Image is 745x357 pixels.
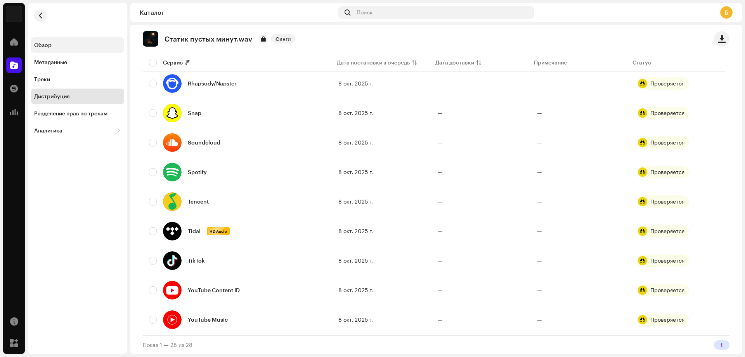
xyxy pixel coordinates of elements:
div: 1 [714,340,729,350]
div: Б [720,6,733,19]
re-m-nav-item: Треки [31,71,124,87]
div: Каталог [140,9,335,16]
div: Snap [188,110,201,116]
span: 8 окт. 2025 г. [338,228,373,234]
re-a-table-badge: — [537,199,542,204]
div: Soundcloud [188,140,220,145]
div: Обзор [34,42,52,48]
span: 8 окт. 2025 г. [338,80,373,87]
div: Сервис [163,59,183,66]
div: Проверяется [650,199,684,204]
div: Проверяется [650,110,684,116]
div: Проверяется [650,317,684,322]
div: Аналитика [34,127,62,134]
span: Показ 1 — 28 из 28 [143,341,192,348]
div: Rhapsody/Napster [188,81,237,86]
div: Tidal [188,228,201,234]
span: HD Audio [208,228,229,234]
re-a-table-badge: — [537,140,542,145]
div: Дистрибуция [34,93,69,99]
re-m-nav-item: Разделение прав по трекам [31,106,124,121]
span: — [438,257,443,264]
div: Проверяется [650,169,684,175]
re-m-nav-item: Дистрибуция [31,89,124,104]
span: — [438,228,443,234]
re-a-table-badge: — [537,169,542,175]
span: Поиск [357,9,372,16]
div: Spotify [188,169,207,175]
span: — [438,110,443,116]
span: 8 окт. 2025 г. [338,287,373,293]
div: Метаданные [34,59,67,65]
span: — [438,316,443,323]
re-a-table-badge: — [537,258,542,263]
img: 7e528d12-92f8-4b01-a70e-81d3323cb946 [143,31,158,47]
div: Tencent [188,199,209,204]
span: 8 окт. 2025 г. [338,257,373,264]
div: Проверяется [650,287,684,293]
span: 8 окт. 2025 г. [338,316,373,323]
span: 8 окт. 2025 г. [338,139,373,146]
span: — [438,287,443,293]
div: Проверяется [650,81,684,86]
span: 8 окт. 2025 г. [338,110,373,116]
div: YouTube Content ID [188,287,240,293]
span: Сингл [271,34,295,44]
span: — [438,80,443,87]
div: Разделение прав по трекам [34,110,107,117]
re-m-nav-item: Метаданные [31,54,124,70]
p: Статик пустых минут.wav [165,35,252,43]
span: — [438,198,443,205]
span: — [438,169,443,175]
div: Дата доставки [435,59,474,66]
div: Проверяется [650,258,684,263]
re-a-table-badge: — [537,317,542,322]
re-a-table-badge: — [537,287,542,293]
re-a-table-badge: — [537,228,542,234]
span: 8 окт. 2025 г. [338,169,373,175]
span: — [438,139,443,146]
div: YouTube Music [188,317,228,322]
div: Проверяется [650,140,684,145]
div: Дата постановки в очередь [337,59,410,66]
re-a-table-badge: — [537,81,542,86]
re-m-nav-dropdown: Аналитика [31,123,124,138]
re-a-table-badge: — [537,110,542,116]
re-m-nav-item: Обзор [31,37,124,53]
div: TikTok [188,258,205,263]
div: Треки [34,76,50,82]
span: 8 окт. 2025 г. [338,198,373,205]
div: Проверяется [650,228,684,234]
img: 33004b37-325d-4a8b-b51f-c12e9b964943 [6,6,22,22]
